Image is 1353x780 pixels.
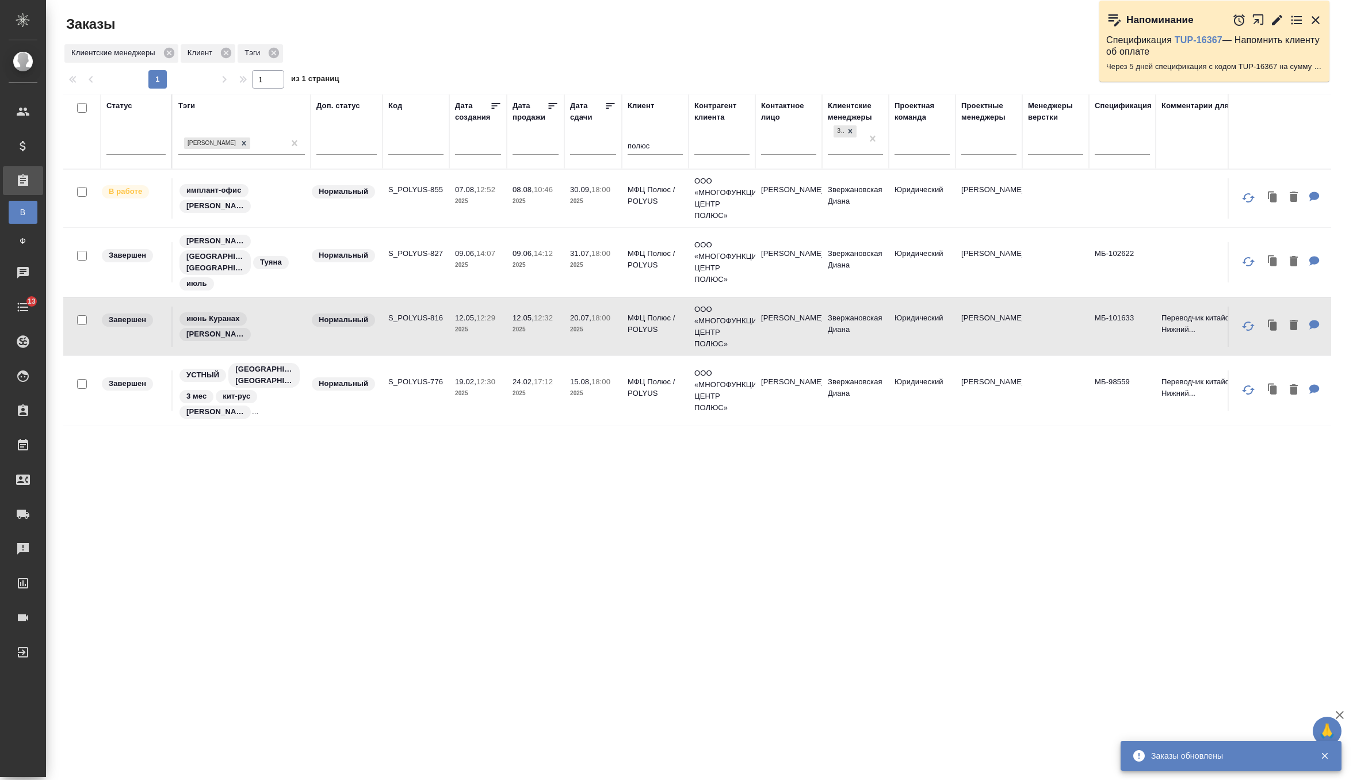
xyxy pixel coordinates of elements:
[591,185,610,194] p: 18:00
[1284,250,1304,274] button: Удалить
[186,313,240,324] p: июнь Куранах
[628,312,683,335] p: МФЦ Полюс / POLYUS
[186,391,207,402] p: 3 мес
[188,47,217,59] p: Клиент
[311,312,377,328] div: Статус по умолчанию для стандартных заказов
[1284,314,1304,338] button: Удалить
[889,242,955,282] td: Юридический
[455,313,476,322] p: 12.05,
[628,184,683,207] p: МФЦ Полюс / POLYUS
[755,242,822,282] td: [PERSON_NAME]
[1089,307,1156,347] td: МБ-101633
[311,248,377,263] div: Статус по умолчанию для стандартных заказов
[895,100,950,123] div: Проектная команда
[1284,378,1304,402] button: Удалить
[1234,312,1262,340] button: Обновить
[388,312,444,324] p: S_POLYUS-816
[476,377,495,386] p: 12:30
[455,324,501,335] p: 2025
[1234,184,1262,212] button: Обновить
[694,368,750,414] p: ООО «МНОГОФУНКЦИОНАЛЬНЫЙ ЦЕНТР ПОЛЮС»
[513,324,559,335] p: 2025
[822,307,889,347] td: Звержановская Диана
[319,314,368,326] p: Нормальный
[513,388,559,399] p: 2025
[694,175,750,221] p: ООО «МНОГОФУНКЦИОНАЛЬНЫЙ ЦЕНТР ПОЛЮС»
[628,248,683,271] p: МФЦ Полюс / POLYUS
[311,184,377,200] div: Статус по умолчанию для стандартных заказов
[1313,751,1336,761] button: Закрыть
[186,278,207,289] p: июль
[961,100,1016,123] div: Проектные менеджеры
[955,178,1022,219] td: [PERSON_NAME]
[388,100,402,112] div: Код
[1252,7,1265,32] button: Открыть в новой вкладке
[186,328,244,340] p: [PERSON_NAME]
[178,100,195,112] div: Тэги
[1161,312,1288,335] p: Переводчик китайского Алдан / Нижний...
[1126,14,1194,26] p: Напоминание
[14,235,32,247] span: Ф
[109,186,142,197] p: В работе
[319,186,368,197] p: Нормальный
[178,311,305,342] div: июнь Куранах, Анна Сафонова
[591,377,610,386] p: 18:00
[316,100,360,112] div: Доп. статус
[1095,100,1152,112] div: Спецификация
[534,313,553,322] p: 12:32
[955,242,1022,282] td: [PERSON_NAME]
[184,137,238,150] div: [PERSON_NAME]
[455,100,490,123] div: Дата создания
[1262,250,1284,274] button: Клонировать
[183,136,251,151] div: Анна Сафонова
[1304,378,1325,402] button: Для КМ: Переводчик китайского Алдан / Нижний Куранах, Якутия - чановое оборудование заказ будет р...
[260,257,282,268] p: Туяна
[9,230,37,253] a: Ф
[64,44,178,63] div: Клиентские менеджеры
[570,185,591,194] p: 30.09,
[513,249,534,258] p: 09.06,
[186,200,244,212] p: [PERSON_NAME]
[889,178,955,219] td: Юридический
[109,250,146,261] p: Завершен
[1313,717,1341,745] button: 🙏
[822,178,889,219] td: Звержановская Диана
[311,376,377,392] div: Статус по умолчанию для стандартных заказов
[828,100,883,123] div: Клиентские менеджеры
[1262,314,1284,338] button: Клонировать
[388,184,444,196] p: S_POLYUS-855
[178,362,305,420] div: УСТНЫЙ, Нижний Куранах, Якутия, 3 мес, кит-рус, Анна Сафонова, март+28 февраля
[291,72,339,89] span: из 1 страниц
[1304,314,1325,338] button: Для КМ: Переводчик китайского Алдан / Нижний Куранах, Якутия - чановое оборудование заказ будет р...
[513,313,534,322] p: 12.05,
[822,370,889,411] td: Звержановская Диана
[476,249,495,258] p: 14:07
[570,313,591,322] p: 20.07,
[476,185,495,194] p: 12:52
[178,183,305,214] div: имплант-офис, Анна Сафонова
[570,259,616,271] p: 2025
[1234,248,1262,276] button: Обновить
[178,234,305,292] div: Анна Сафонова, Нижний Куранах, Якутия, Туяна, июль
[761,100,816,123] div: Контактное лицо
[694,100,750,123] div: Контрагент клиента
[513,185,534,194] p: 08.08,
[3,293,43,322] a: 13
[694,304,750,350] p: ООО «МНОГОФУНКЦИОНАЛЬНЫЙ ЦЕНТР ПОЛЮС»
[822,242,889,282] td: Звержановская Диана
[1175,35,1222,45] a: TUP-16367
[101,184,166,200] div: Выставляет ПМ после принятия заказа от КМа
[455,388,501,399] p: 2025
[1270,13,1284,27] button: Редактировать
[106,100,132,112] div: Статус
[513,196,559,207] p: 2025
[570,100,605,123] div: Дата сдачи
[1106,35,1323,58] p: Спецификация — Напомнить клиенту об оплате
[9,201,37,224] a: В
[834,125,844,137] div: Звержановская Диана
[235,364,293,387] p: [GEOGRAPHIC_DATA], [GEOGRAPHIC_DATA]
[455,196,501,207] p: 2025
[570,324,616,335] p: 2025
[1089,370,1156,411] td: МБ-98559
[591,249,610,258] p: 18:00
